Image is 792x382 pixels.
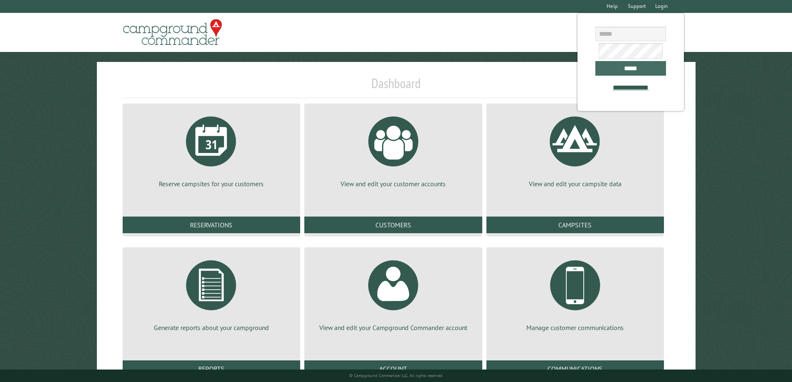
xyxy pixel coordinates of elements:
a: View and edit your customer accounts [314,110,472,188]
p: View and edit your customer accounts [314,179,472,188]
a: Reservations [123,217,300,233]
a: Campsites [486,217,664,233]
small: © Campground Commander LLC. All rights reserved. [349,373,443,378]
p: View and edit your campsite data [496,179,654,188]
img: Campground Commander [121,16,225,49]
h1: Dashboard [121,75,672,98]
a: View and edit your campsite data [496,110,654,188]
p: Generate reports about your campground [133,323,290,332]
p: View and edit your Campground Commander account [314,323,472,332]
a: View and edit your Campground Commander account [314,254,472,332]
a: Communications [486,360,664,377]
a: Customers [304,217,482,233]
a: Generate reports about your campground [133,254,290,332]
p: Reserve campsites for your customers [133,179,290,188]
a: Account [304,360,482,377]
p: Manage customer communications [496,323,654,332]
a: Reserve campsites for your customers [133,110,290,188]
a: Manage customer communications [496,254,654,332]
a: Reports [123,360,300,377]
